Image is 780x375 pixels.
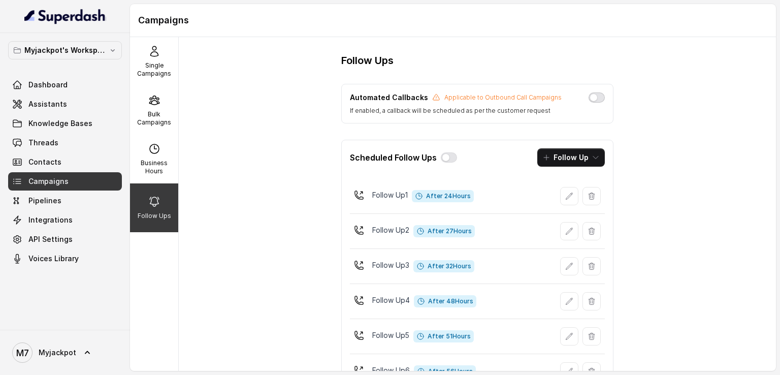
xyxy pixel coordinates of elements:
[413,225,475,237] span: After 27 Hours
[28,215,73,225] span: Integrations
[372,190,408,200] p: Follow Up 1
[28,254,79,264] span: Voices Library
[350,107,562,115] p: If enabled, a callback will be scheduled as per the customer request
[39,348,76,358] span: Myjackpot
[372,260,409,270] p: Follow Up 3
[372,225,409,235] p: Follow Up 2
[8,95,122,113] a: Assistants
[372,295,410,305] p: Follow Up 4
[413,260,474,272] span: After 32 Hours
[444,93,562,102] p: Applicable to Outbound Call Campaigns
[8,114,122,133] a: Knowledge Bases
[134,159,174,175] p: Business Hours
[24,8,106,24] img: light.svg
[372,330,409,340] p: Follow Up 5
[138,212,171,220] p: Follow Ups
[28,80,68,90] span: Dashboard
[413,330,474,342] span: After 51 Hours
[28,138,58,148] span: Threads
[28,99,67,109] span: Assistants
[350,92,428,103] p: Automated Callbacks
[28,176,69,186] span: Campaigns
[134,61,174,78] p: Single Campaigns
[28,157,61,167] span: Contacts
[412,190,474,202] span: After 24 Hours
[16,348,29,358] text: M7
[8,153,122,171] a: Contacts
[8,249,122,268] a: Voices Library
[8,134,122,152] a: Threads
[8,172,122,191] a: Campaigns
[24,44,106,56] p: Myjackpot's Workspace
[28,118,92,129] span: Knowledge Bases
[28,234,73,244] span: API Settings
[537,148,605,167] button: Follow Up
[8,211,122,229] a: Integrations
[28,196,61,206] span: Pipelines
[341,53,394,68] h3: Follow Ups
[8,230,122,248] a: API Settings
[414,295,476,307] span: After 48 Hours
[8,192,122,210] a: Pipelines
[8,41,122,59] button: Myjackpot's Workspace
[8,338,122,367] a: Myjackpot
[138,12,768,28] h1: Campaigns
[134,110,174,127] p: Bulk Campaigns
[350,151,437,164] p: Scheduled Follow Ups
[8,76,122,94] a: Dashboard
